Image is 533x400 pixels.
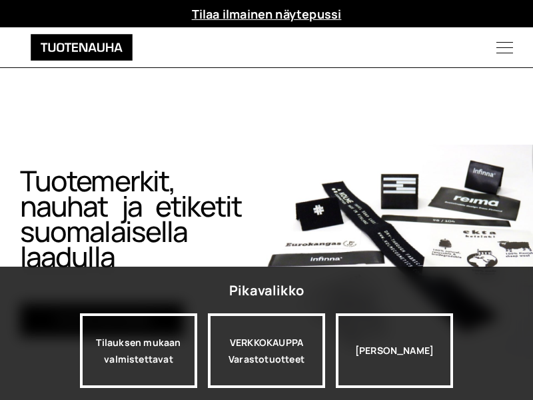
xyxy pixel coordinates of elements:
[208,313,325,388] a: VERKKOKAUPPAVarastotuotteet
[80,313,197,388] a: Tilauksen mukaan valmistettavat
[476,27,533,67] button: Menu
[13,34,150,61] img: Tuotenauha Oy
[208,313,325,388] div: VERKKOKAUPPA Varastotuotteet
[336,313,453,388] div: [PERSON_NAME]
[266,145,533,359] img: Etusivu 1
[192,6,342,22] a: Tilaa ilmainen näytepussi
[20,168,247,270] h1: Tuotemerkit, nauhat ja etiketit suomalaisella laadulla​
[229,279,304,303] div: Pikavalikko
